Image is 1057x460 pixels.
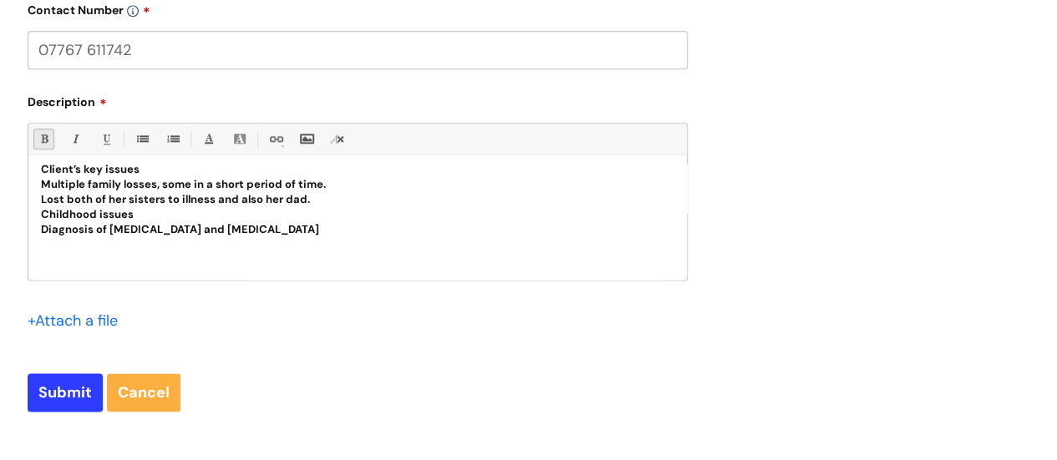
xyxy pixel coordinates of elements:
[296,129,317,149] a: Insert Image...
[28,89,688,109] label: Description
[95,129,116,149] a: Underline(Ctrl-U)
[64,129,85,149] a: Italic (Ctrl-I)
[28,373,103,412] input: Submit
[162,129,183,149] a: 1. Ordered List (Ctrl-Shift-8)
[28,311,35,331] span: +
[33,129,54,149] a: Bold (Ctrl-B)
[107,373,180,412] a: Cancel
[229,129,250,149] a: Back Color
[127,5,139,17] img: info-icon.svg
[327,129,348,149] a: Remove formatting (Ctrl-\)
[198,129,219,149] a: Font Color
[265,129,286,149] a: Link
[28,307,128,334] div: Attach a file
[131,129,152,149] a: • Unordered List (Ctrl-Shift-7)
